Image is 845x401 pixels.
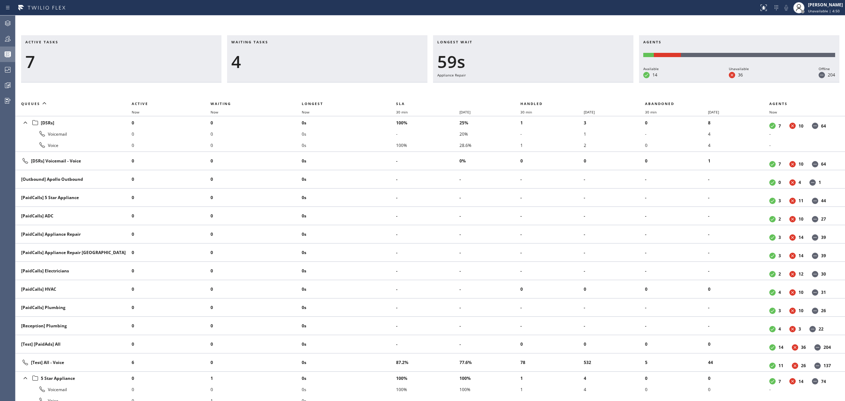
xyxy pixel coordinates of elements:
li: 100% [396,372,459,384]
dt: Unavailable [789,179,796,186]
li: 0 [132,339,211,350]
dd: 2 [778,271,781,277]
dt: Available [769,198,776,204]
li: 0 [520,284,584,295]
dd: 44 [821,198,826,204]
li: 100% [459,384,521,395]
dd: 10 [799,123,803,129]
li: - [520,302,584,313]
dt: Offline [812,271,818,277]
dd: 0 [778,179,781,185]
dd: 36 [738,72,743,78]
li: 87.2% [396,357,459,368]
li: 0 [584,155,645,167]
dt: Unavailable [729,72,735,78]
li: 0 [132,247,211,258]
span: Active tasks [25,39,58,44]
dd: 31 [821,289,826,295]
li: - [396,265,459,277]
li: 532 [584,357,645,368]
li: 0 [132,320,211,332]
span: Waiting [211,101,231,106]
li: - [396,155,459,167]
span: Longest [302,101,323,106]
li: - [584,210,645,222]
dd: 39 [821,234,826,240]
li: 0 [584,284,645,295]
li: 0s [302,284,396,295]
dt: Offline [814,363,821,369]
li: - [645,210,708,222]
dd: 204 [828,72,835,78]
dt: Available [769,308,776,314]
li: - [708,192,769,203]
li: - [645,174,708,185]
dd: 7 [778,161,781,167]
dd: 3 [778,308,781,314]
li: - [708,229,769,240]
li: - [396,302,459,313]
li: - [584,174,645,185]
div: [DSRs] Voicemail - Voice [21,157,126,165]
dd: 10 [799,289,803,295]
span: Now [769,110,777,115]
div: Voice [21,141,126,149]
li: 0 [708,284,769,295]
dd: 2 [778,216,781,222]
li: 4 [584,384,645,395]
div: [Reception] Plumbing [21,323,126,329]
dd: 4 [778,289,781,295]
li: 0 [645,140,708,151]
span: Now [211,110,218,115]
li: 3 [584,117,645,128]
li: 2 [584,140,645,151]
div: Available [643,66,659,72]
dt: Unavailable [789,378,796,384]
li: 0 [132,155,211,167]
dd: 74 [821,378,826,384]
li: - [708,302,769,313]
li: 0 [584,339,645,350]
dd: 137 [824,363,831,369]
li: - [459,284,521,295]
li: - [645,247,708,258]
div: [Outbound] Apollo Outbound [21,176,126,182]
li: 0s [302,320,396,332]
li: 0 [132,229,211,240]
li: 100% [396,117,459,128]
li: 0s [302,155,396,167]
dt: Available [769,289,776,296]
li: 1 [708,155,769,167]
div: 4 [231,51,423,72]
dt: Available [769,271,776,277]
li: - [708,210,769,222]
div: [PaidCalls] Plumbing [21,304,126,310]
li: - [459,302,521,313]
span: Agents [643,39,662,44]
li: 100% [459,372,521,384]
dd: 3 [778,253,781,259]
dd: 12 [799,271,803,277]
dt: Unavailable [789,289,796,296]
dd: 64 [821,123,826,129]
div: Unavailable: 36 [654,53,681,57]
li: - [708,174,769,185]
div: Unavailable [729,66,749,72]
dt: Available [769,363,776,369]
div: [Test] All - Voice [21,358,126,367]
dd: 14 [778,344,783,350]
dt: Offline [812,216,818,222]
span: Now [302,110,309,115]
li: - [396,247,459,258]
dd: 4 [778,326,781,332]
dt: Offline [814,344,821,351]
dd: 1 [819,179,821,185]
dt: Offline [812,378,818,384]
li: 28.6% [459,140,521,151]
li: 100% [396,140,459,151]
li: - [708,320,769,332]
dd: 14 [799,234,803,240]
dt: Offline [809,326,816,332]
dt: Available [643,72,650,78]
li: 0s [302,265,396,277]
